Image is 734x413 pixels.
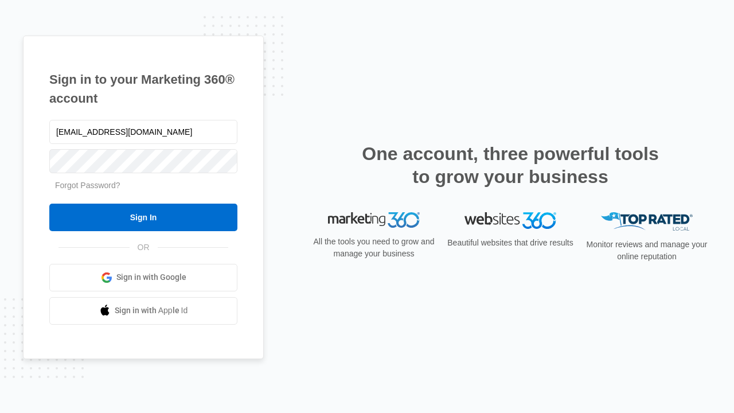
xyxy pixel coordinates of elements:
[446,237,575,249] p: Beautiful websites that drive results
[49,264,237,291] a: Sign in with Google
[310,236,438,260] p: All the tools you need to grow and manage your business
[130,241,158,254] span: OR
[49,120,237,144] input: Email
[116,271,186,283] span: Sign in with Google
[358,142,662,188] h2: One account, three powerful tools to grow your business
[49,297,237,325] a: Sign in with Apple Id
[464,212,556,229] img: Websites 360
[55,181,120,190] a: Forgot Password?
[583,239,711,263] p: Monitor reviews and manage your online reputation
[328,212,420,228] img: Marketing 360
[49,70,237,108] h1: Sign in to your Marketing 360® account
[601,212,693,231] img: Top Rated Local
[49,204,237,231] input: Sign In
[115,305,188,317] span: Sign in with Apple Id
